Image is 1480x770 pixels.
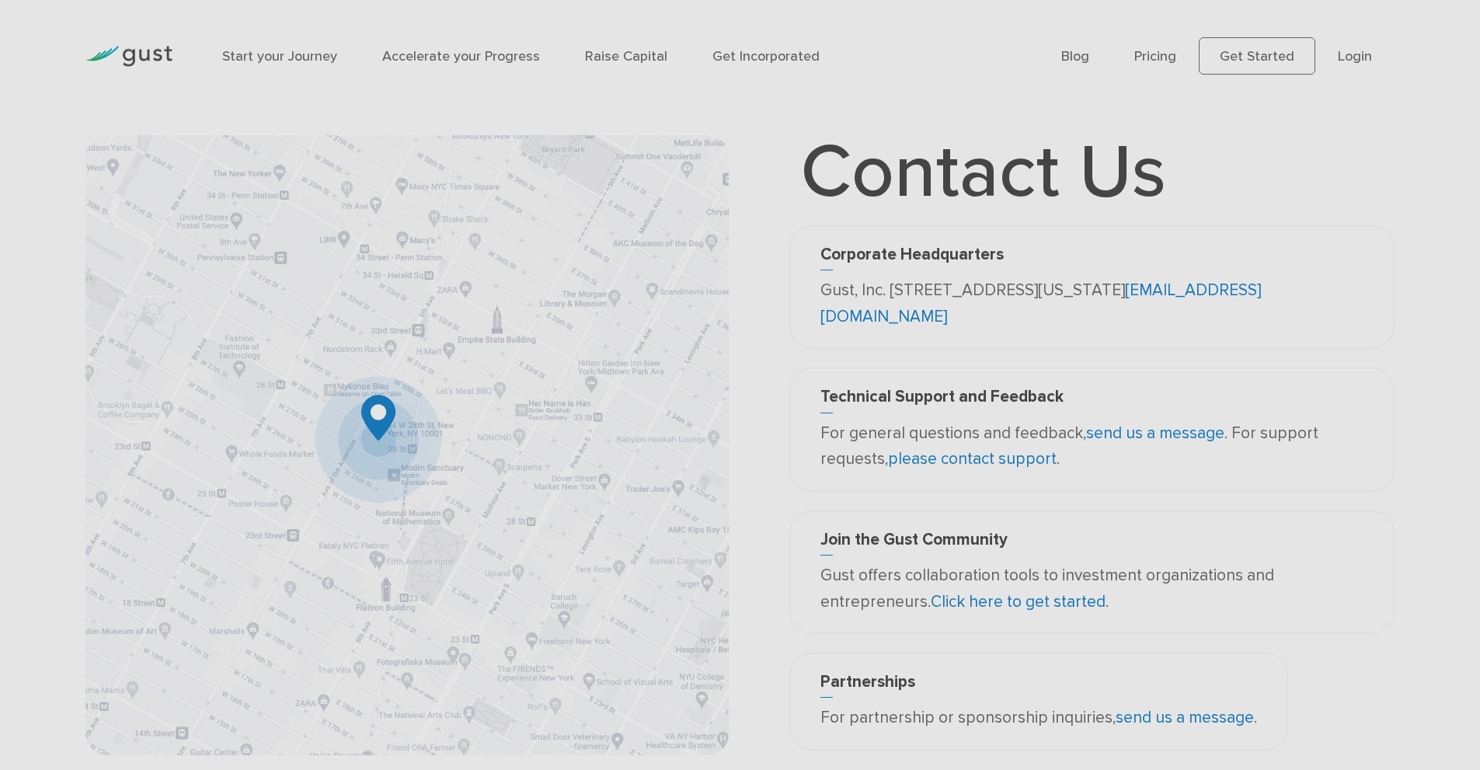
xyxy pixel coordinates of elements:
[820,277,1363,329] p: Gust, Inc. [STREET_ADDRESS][US_STATE]
[820,563,1363,615] p: Gust offers collaboration tools to investment organizations and entrepreneurs. .
[382,48,540,64] a: Accelerate your Progress
[1134,48,1176,64] a: Pricing
[712,48,820,64] a: Get Incorporated
[820,420,1363,472] p: For general questions and feedback, . For support requests, .
[820,387,1363,413] h3: Technical Support and Feedback
[1338,48,1372,64] a: Login
[820,672,1257,698] h3: Partnerships
[820,280,1261,326] a: [EMAIL_ADDRESS][DOMAIN_NAME]
[931,592,1106,611] a: Click here to get started
[585,48,667,64] a: Raise Capital
[1199,37,1315,75] a: Get Started
[820,245,1363,270] h3: Corporate Headquarters
[1116,708,1254,727] a: send us a message
[888,449,1057,469] a: please contact support
[85,46,172,67] img: Gust Logo
[820,530,1363,556] h3: Join the Gust Community
[789,135,1178,210] h1: Contact Us
[222,48,337,64] a: Start your Journey
[85,135,728,755] img: Map
[1086,423,1224,443] a: send us a message
[1061,48,1089,64] a: Blog
[820,705,1257,731] p: For partnership or sponsorship inquiries, .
